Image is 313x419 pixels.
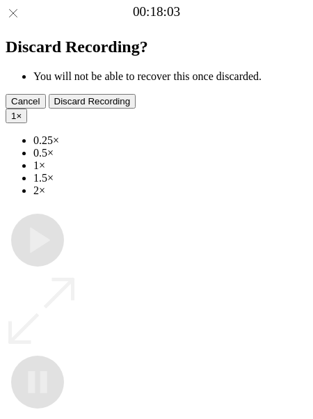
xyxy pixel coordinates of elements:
[33,147,307,159] li: 0.5×
[6,38,307,56] h2: Discard Recording?
[6,109,27,123] button: 1×
[11,111,16,121] span: 1
[33,70,307,83] li: You will not be able to recover this once discarded.
[6,94,46,109] button: Cancel
[49,94,136,109] button: Discard Recording
[33,159,307,172] li: 1×
[133,4,180,19] a: 00:18:03
[33,172,307,184] li: 1.5×
[33,134,307,147] li: 0.25×
[33,184,307,197] li: 2×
